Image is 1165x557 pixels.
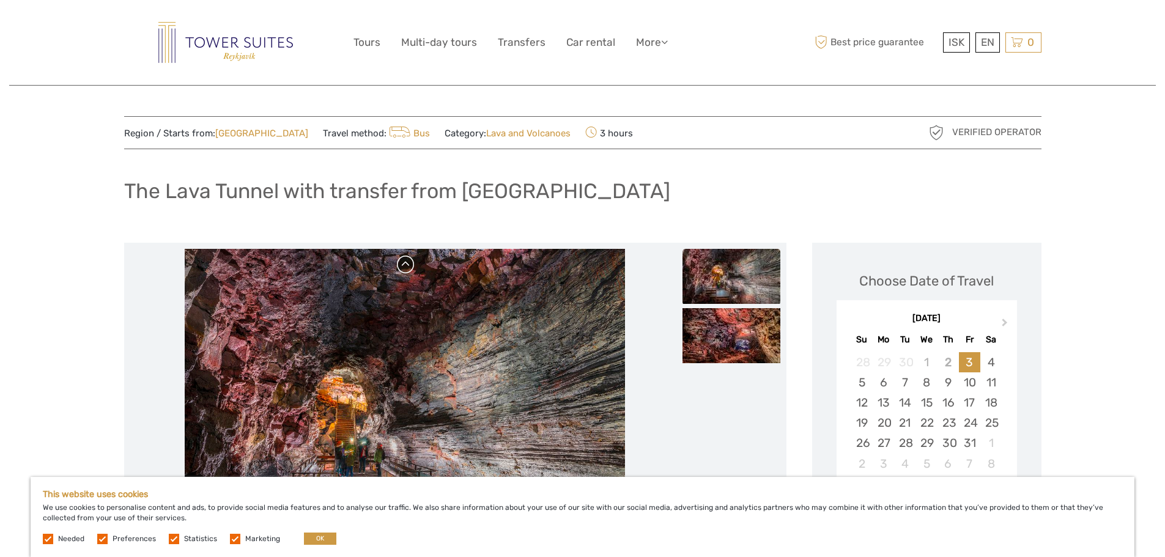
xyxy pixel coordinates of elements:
[980,372,1002,393] div: Choose Saturday, October 11th, 2025
[215,128,308,139] a: [GEOGRAPHIC_DATA]
[873,352,894,372] div: Not available Monday, September 29th, 2025
[915,413,937,433] div: Choose Wednesday, October 22nd, 2025
[938,454,959,474] div: Choose Thursday, November 6th, 2025
[851,393,873,413] div: Choose Sunday, October 12th, 2025
[386,128,431,139] a: Bus
[894,372,915,393] div: Choose Tuesday, October 7th, 2025
[952,126,1041,139] span: Verified Operator
[938,393,959,413] div: Choose Thursday, October 16th, 2025
[959,372,980,393] div: Choose Friday, October 10th, 2025
[840,352,1013,474] div: month 2025-10
[926,123,946,142] img: verified_operator_grey_128.png
[915,372,937,393] div: Choose Wednesday, October 8th, 2025
[1026,36,1036,48] span: 0
[486,128,571,139] a: Lava and Volcanoes
[975,32,1000,53] div: EN
[873,393,894,413] div: Choose Monday, October 13th, 2025
[873,454,894,474] div: Choose Monday, November 3rd, 2025
[812,32,940,53] span: Best price guarantee
[245,534,280,544] label: Marketing
[851,454,873,474] div: Choose Sunday, November 2nd, 2025
[445,127,571,140] span: Category:
[158,22,293,63] img: Reykjavik Residence
[915,454,937,474] div: Choose Wednesday, November 5th, 2025
[585,124,633,141] span: 3 hours
[894,433,915,453] div: Choose Tuesday, October 28th, 2025
[938,352,959,372] div: Not available Thursday, October 2nd, 2025
[124,127,308,140] span: Region / Starts from:
[17,21,138,31] p: We're away right now. Please check back later!
[938,433,959,453] div: Choose Thursday, October 30th, 2025
[980,454,1002,474] div: Choose Saturday, November 8th, 2025
[980,413,1002,433] div: Choose Saturday, October 25th, 2025
[959,331,980,348] div: Fr
[894,331,915,348] div: Tu
[859,271,994,290] div: Choose Date of Travel
[959,454,980,474] div: Choose Friday, November 7th, 2025
[566,34,615,51] a: Car rental
[851,413,873,433] div: Choose Sunday, October 19th, 2025
[184,534,217,544] label: Statistics
[682,308,780,363] img: d3ce50650aa043b3b4c2eb14622f79db_slider_thumbnail.jpg
[851,433,873,453] div: Choose Sunday, October 26th, 2025
[31,477,1134,557] div: We use cookies to personalise content and ads, to provide social media features and to analyse ou...
[141,19,155,34] button: Open LiveChat chat widget
[894,352,915,372] div: Not available Tuesday, September 30th, 2025
[353,34,380,51] a: Tours
[113,534,156,544] label: Preferences
[959,413,980,433] div: Choose Friday, October 24th, 2025
[938,413,959,433] div: Choose Thursday, October 23rd, 2025
[894,393,915,413] div: Choose Tuesday, October 14th, 2025
[938,372,959,393] div: Choose Thursday, October 9th, 2025
[304,533,336,545] button: OK
[959,393,980,413] div: Choose Friday, October 17th, 2025
[851,331,873,348] div: Su
[915,352,937,372] div: Not available Wednesday, October 1st, 2025
[124,179,670,204] h1: The Lava Tunnel with transfer from [GEOGRAPHIC_DATA]
[959,352,980,372] div: Choose Friday, October 3rd, 2025
[959,433,980,453] div: Choose Friday, October 31st, 2025
[43,489,1122,500] h5: This website uses cookies
[873,413,894,433] div: Choose Monday, October 20th, 2025
[996,315,1016,335] button: Next Month
[980,352,1002,372] div: Choose Saturday, October 4th, 2025
[894,454,915,474] div: Choose Tuesday, November 4th, 2025
[915,331,937,348] div: We
[851,352,873,372] div: Not available Sunday, September 28th, 2025
[873,372,894,393] div: Choose Monday, October 6th, 2025
[185,249,625,542] img: b25d00636b7242728e8202b364ca0ca1_main_slider.jpg
[401,34,477,51] a: Multi-day tours
[636,34,668,51] a: More
[873,331,894,348] div: Mo
[938,331,959,348] div: Th
[873,433,894,453] div: Choose Monday, October 27th, 2025
[915,393,937,413] div: Choose Wednesday, October 15th, 2025
[58,534,84,544] label: Needed
[498,34,546,51] a: Transfers
[682,249,780,304] img: b25d00636b7242728e8202b364ca0ca1_slider_thumbnail.jpg
[949,36,964,48] span: ISK
[894,413,915,433] div: Choose Tuesday, October 21st, 2025
[323,124,431,141] span: Travel method:
[851,372,873,393] div: Choose Sunday, October 5th, 2025
[980,393,1002,413] div: Choose Saturday, October 18th, 2025
[980,331,1002,348] div: Sa
[915,433,937,453] div: Choose Wednesday, October 29th, 2025
[980,433,1002,453] div: Choose Saturday, November 1st, 2025
[837,312,1017,325] div: [DATE]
